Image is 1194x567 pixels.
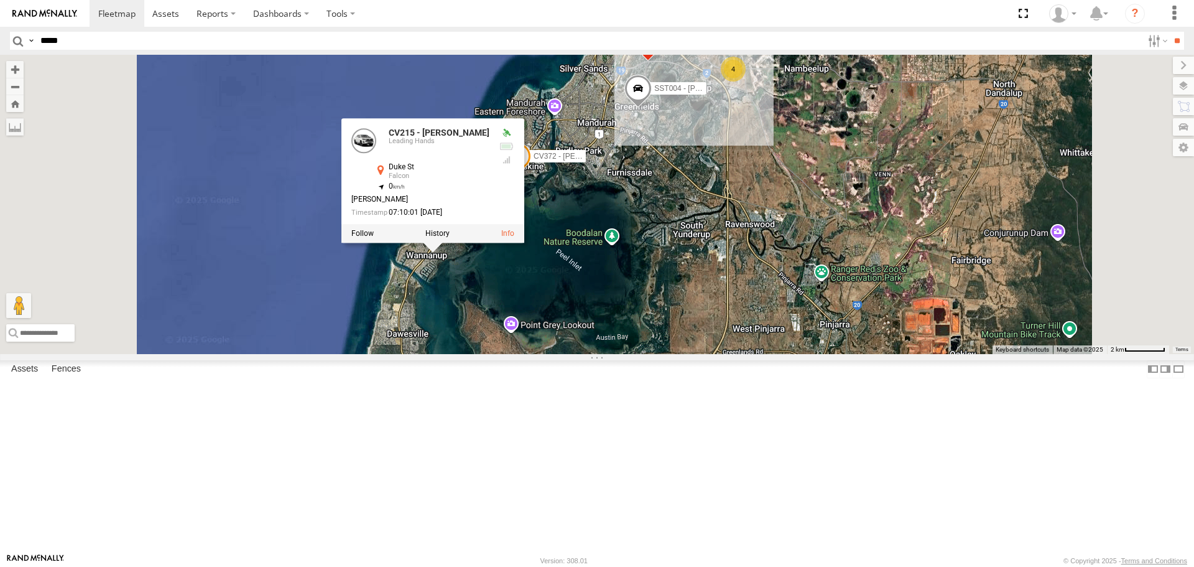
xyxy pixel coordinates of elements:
button: Map scale: 2 km per 62 pixels [1107,345,1169,354]
div: Falcon [389,172,489,180]
label: Map Settings [1173,139,1194,156]
div: [PERSON_NAME] [351,196,489,204]
a: Visit our Website [7,555,64,567]
button: Zoom in [6,61,24,78]
a: View Asset Details [501,230,514,238]
div: No voltage information received from this device. [499,142,514,152]
i: ? [1125,4,1145,24]
span: CV372 - [PERSON_NAME] [534,152,624,161]
div: Valid GPS Fix [499,128,514,138]
div: Duke St [389,163,489,171]
label: Hide Summary Table [1172,360,1185,378]
button: Drag Pegman onto the map to open Street View [6,293,31,318]
span: SST004 - [PERSON_NAME] [654,84,749,93]
div: Date/time of location update [351,209,489,217]
label: Dock Summary Table to the Right [1159,360,1172,378]
div: Leading Hands [389,138,489,146]
label: Search Query [26,32,36,50]
button: Keyboard shortcuts [996,345,1049,354]
span: 2 km [1111,346,1124,353]
div: Hayley Petersen [1045,4,1081,23]
label: View Asset History [425,230,450,238]
label: Dock Summary Table to the Left [1147,360,1159,378]
a: CV215 - [PERSON_NAME] [389,128,489,138]
div: GSM Signal = 4 [499,155,514,165]
a: Terms and Conditions [1121,557,1187,565]
a: Terms (opens in new tab) [1175,347,1188,352]
div: 4 [721,57,746,82]
a: View Asset Details [351,128,376,153]
label: Fences [45,361,87,378]
span: Map data ©2025 [1057,346,1103,353]
button: Zoom Home [6,95,24,112]
div: Version: 308.01 [540,557,588,565]
button: Zoom out [6,78,24,95]
label: Assets [5,361,44,378]
img: rand-logo.svg [12,9,77,18]
label: Search Filter Options [1143,32,1170,50]
div: © Copyright 2025 - [1063,557,1187,565]
label: Realtime tracking of Asset [351,230,374,238]
label: Measure [6,118,24,136]
span: 0 [389,182,405,190]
